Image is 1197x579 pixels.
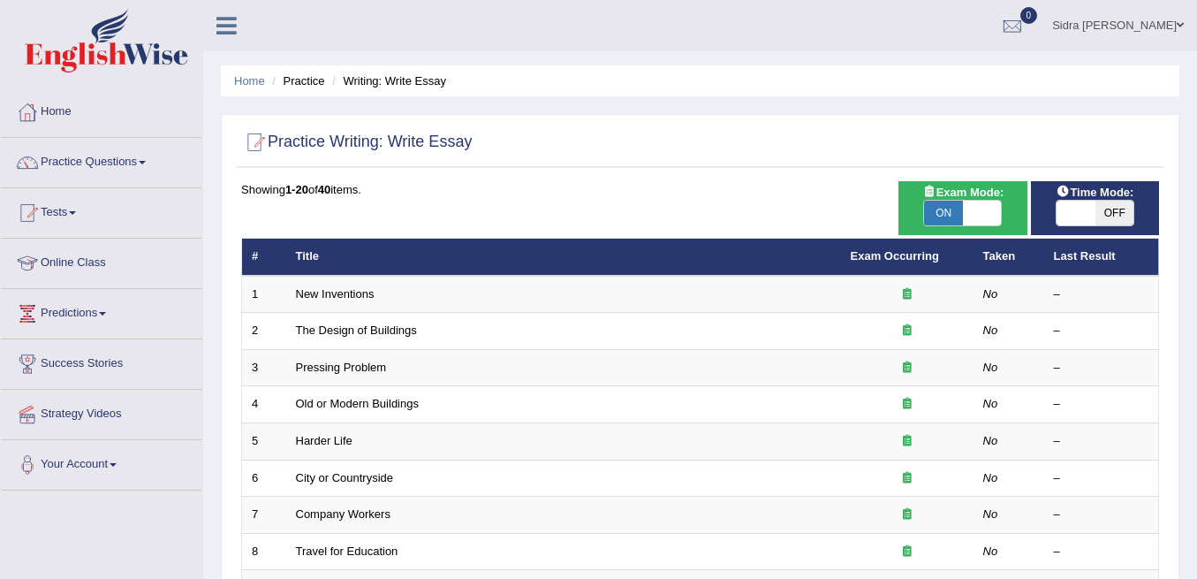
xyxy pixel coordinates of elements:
[242,460,286,497] td: 6
[296,434,352,447] a: Harder Life
[974,239,1044,276] th: Taken
[851,507,964,523] div: Exam occurring question
[1044,239,1159,276] th: Last Result
[983,397,998,410] em: No
[983,361,998,374] em: No
[1,390,202,434] a: Strategy Videos
[983,471,998,484] em: No
[1,88,202,132] a: Home
[1054,323,1149,339] div: –
[242,423,286,461] td: 5
[234,74,265,88] a: Home
[296,287,375,301] a: New Inventions
[242,276,286,313] td: 1
[242,533,286,570] td: 8
[1054,396,1149,413] div: –
[1054,360,1149,377] div: –
[1,289,202,333] a: Predictions
[285,183,308,196] b: 1-20
[1,188,202,232] a: Tests
[851,470,964,487] div: Exam occurring question
[1,339,202,384] a: Success Stories
[318,183,330,196] b: 40
[242,239,286,276] th: #
[1054,433,1149,450] div: –
[924,201,963,225] span: ON
[296,545,398,558] a: Travel for Education
[242,313,286,350] td: 2
[296,471,394,484] a: City or Countryside
[851,323,964,339] div: Exam occurring question
[1020,7,1038,24] span: 0
[268,72,324,89] li: Practice
[851,286,964,303] div: Exam occurring question
[296,507,390,521] a: Company Workers
[898,181,1027,235] div: Show exams occurring in exams
[242,386,286,423] td: 4
[296,324,417,337] a: The Design of Buildings
[242,497,286,534] td: 7
[296,397,419,410] a: Old or Modern Buildings
[296,361,387,374] a: Pressing Problem
[851,396,964,413] div: Exam occurring question
[328,72,446,89] li: Writing: Write Essay
[1095,201,1134,225] span: OFF
[1054,507,1149,523] div: –
[286,239,841,276] th: Title
[983,287,998,301] em: No
[851,544,964,560] div: Exam occurring question
[1,239,202,283] a: Online Class
[241,181,1159,198] div: Showing of items.
[851,249,939,263] a: Exam Occurring
[915,183,1011,202] span: Exam Mode:
[1049,183,1140,202] span: Time Mode:
[983,507,998,521] em: No
[983,545,998,558] em: No
[1054,286,1149,303] div: –
[1,440,202,484] a: Your Account
[1,138,202,182] a: Practice Questions
[983,324,998,337] em: No
[983,434,998,447] em: No
[851,433,964,450] div: Exam occurring question
[1054,470,1149,487] div: –
[241,129,472,156] h2: Practice Writing: Write Essay
[242,349,286,386] td: 3
[851,360,964,377] div: Exam occurring question
[1054,544,1149,560] div: –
